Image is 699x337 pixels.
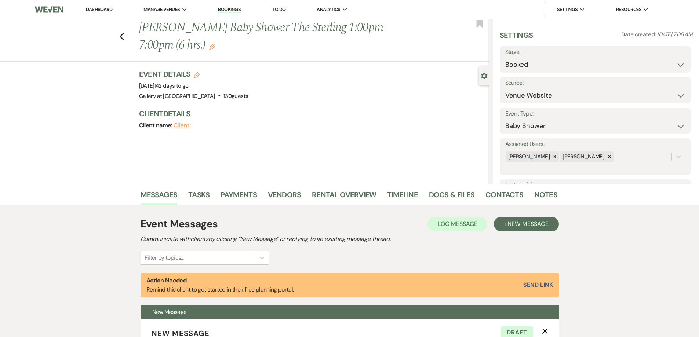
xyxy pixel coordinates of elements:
span: Resources [616,6,641,13]
h3: Settings [500,30,533,46]
a: Dashboard [86,6,112,12]
div: [PERSON_NAME] [560,151,605,162]
p: Remind this client to get started in their free planning portal. [146,276,294,294]
span: Gallery at [GEOGRAPHIC_DATA] [139,92,215,100]
span: [DATE] [139,82,189,89]
a: Messages [141,189,178,205]
span: Analytics [317,6,340,13]
a: Contacts [485,189,523,205]
a: Docs & Files [429,189,474,205]
span: New Message [152,308,187,316]
label: Stage: [505,47,685,58]
button: Log Message [427,217,487,231]
h1: Event Messages [141,216,218,232]
div: [PERSON_NAME] [506,151,551,162]
a: Payments [221,189,257,205]
label: Event Type: [505,109,685,119]
span: [DATE] 7:06 AM [657,31,692,38]
a: Vendors [268,189,301,205]
span: 130 guests [223,92,248,100]
span: Date created: [621,31,657,38]
span: Log Message [438,220,477,228]
a: Rental Overview [312,189,376,205]
img: Weven Logo [35,2,63,17]
a: Tasks [188,189,210,205]
a: Notes [534,189,557,205]
span: 42 days to go [156,82,189,89]
a: To Do [272,6,285,12]
span: New Message [507,220,548,228]
strong: Action Needed [146,276,187,284]
button: +New Message [494,217,558,231]
button: Close lead details [481,72,488,79]
button: Client [174,122,189,128]
span: Settings [557,6,578,13]
a: Timeline [387,189,418,205]
button: Send Link [523,282,553,288]
h3: Client Details [139,109,482,119]
span: Manage Venues [143,6,180,13]
span: Client name: [139,121,174,129]
span: | [154,82,189,89]
label: Assigned Users: [505,139,685,150]
label: Task List(s): [505,180,685,191]
h1: [PERSON_NAME] Baby Shower The Sterling 1:00pm-7:00pm (6 hrs.) [139,19,416,54]
h3: Event Details [139,69,248,79]
button: Edit [209,43,215,50]
a: Bookings [218,6,241,13]
div: Filter by topics... [145,253,184,262]
h2: Communicate with clients by clicking "New Message" or replying to an existing message thread. [141,235,559,243]
label: Source: [505,78,685,88]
